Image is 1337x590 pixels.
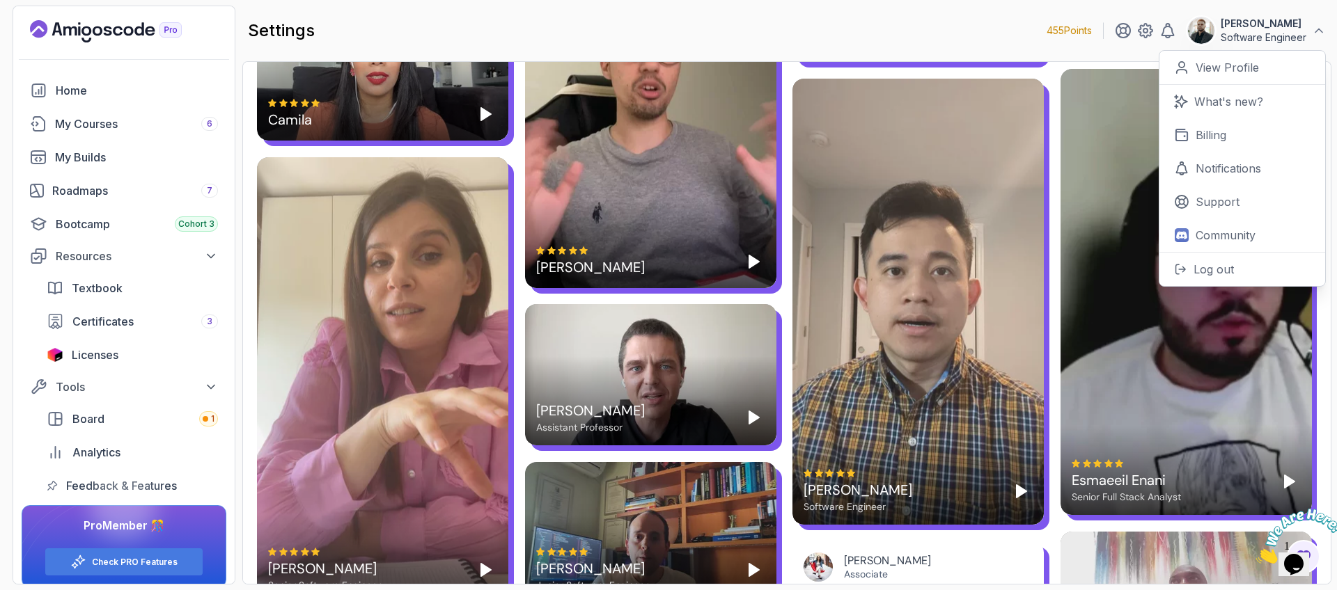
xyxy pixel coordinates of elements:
span: 7 [207,185,212,196]
p: View Profile [1196,59,1259,76]
span: 3 [207,316,212,327]
div: Associate [844,568,1022,580]
a: roadmaps [22,177,226,205]
div: Home [56,82,218,99]
a: bootcamp [22,210,226,238]
button: user profile image[PERSON_NAME]Software Engineer [1187,17,1326,45]
span: 1 [6,6,11,17]
span: 1 [211,413,214,424]
a: Landing page [30,20,214,42]
div: Senior Full Stack Analyst [1072,490,1181,504]
a: builds [22,143,226,171]
h2: settings [248,19,315,42]
a: board [38,405,226,433]
span: Certificates [72,313,134,330]
a: Notifications [1159,152,1325,185]
a: textbook [38,274,226,302]
a: certificates [38,308,226,335]
p: Billing [1196,127,1226,143]
p: Community [1196,227,1256,244]
div: Software Engineer [804,500,912,513]
a: Billing [1159,118,1325,152]
button: Play [1279,470,1301,493]
div: [PERSON_NAME] [536,559,648,578]
img: jetbrains icon [47,348,63,362]
span: Board [72,410,104,427]
a: analytics [38,438,226,466]
button: Play [475,103,497,125]
button: Play [743,406,765,429]
span: Cohort 3 [178,218,214,230]
button: Play [743,559,765,581]
iframe: chat widget [1251,503,1337,569]
div: My Courses [55,115,218,132]
button: Log out [1159,252,1325,286]
p: [PERSON_NAME] [1221,17,1306,31]
div: Roadmaps [52,182,218,199]
img: user profile image [1188,17,1214,44]
div: Tools [56,378,218,395]
div: [PERSON_NAME] [536,257,645,277]
button: Resources [22,244,226,269]
a: Support [1159,185,1325,218]
span: Textbook [72,280,123,296]
span: Feedback & Features [66,477,177,494]
div: [PERSON_NAME] [844,554,1022,568]
span: Analytics [72,444,120,461]
div: [PERSON_NAME] [804,480,912,500]
button: Play [743,250,765,273]
div: My Builds [55,149,218,166]
img: Chat attention grabber [6,6,92,61]
button: Play [1010,480,1033,502]
div: Esmaeeil Enani [1072,470,1181,490]
p: 455 Points [1047,24,1092,38]
div: Camila [268,110,321,129]
a: What's new? [1159,85,1325,118]
div: [PERSON_NAME] [268,559,381,578]
div: Resources [56,248,218,264]
a: licenses [38,341,226,369]
p: What's new? [1194,93,1263,110]
div: [PERSON_NAME] [536,401,645,420]
button: Tools [22,374,226,399]
span: Licenses [72,346,118,363]
div: Assistant Professor [536,420,645,434]
a: View Profile [1159,51,1325,85]
a: courses [22,110,226,138]
img: Bianca Navey avatar [804,552,833,582]
a: Check PRO Features [92,557,178,568]
p: Notifications [1196,160,1261,177]
a: Community [1159,218,1325,252]
a: feedback [38,472,226,500]
div: Bootcamp [56,216,218,232]
p: Software Engineer [1221,31,1306,45]
button: Play [475,559,497,581]
span: 6 [207,118,212,129]
p: Support [1196,193,1240,210]
button: Check PRO Features [45,548,203,576]
a: home [22,77,226,104]
p: Log out [1194,261,1234,278]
